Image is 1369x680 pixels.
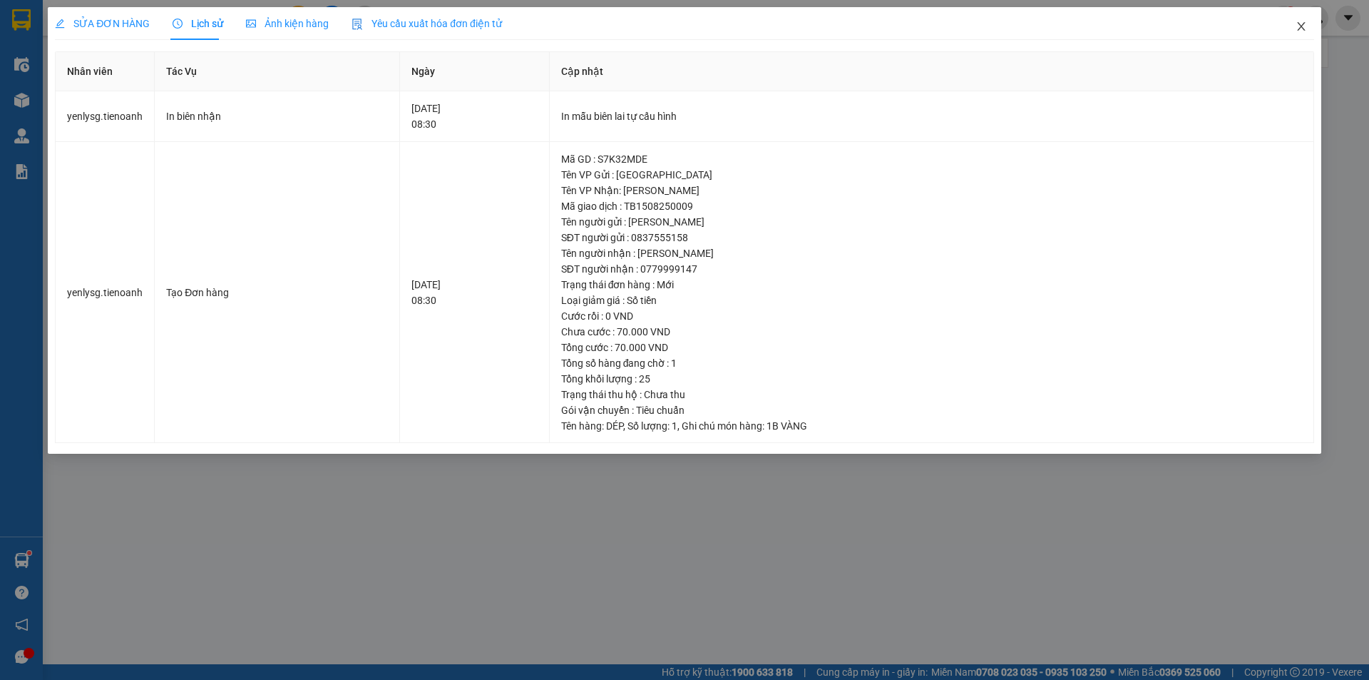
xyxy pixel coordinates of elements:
img: icon [352,19,363,30]
div: Mã giao dịch : TB1508250009 [561,198,1302,214]
div: Trạng thái đơn hàng : Mới [561,277,1302,293]
span: Ảnh kiện hàng [246,18,329,29]
span: clock-circle [173,19,183,29]
span: edit [55,19,65,29]
div: SĐT người gửi : 0837555158 [561,230,1302,245]
button: Close [1281,7,1321,47]
div: Chưa cước : 70.000 VND [561,324,1302,340]
th: Nhân viên [56,52,155,91]
div: Tổng khối lượng : 25 [561,371,1302,387]
div: Tên VP Gửi : [GEOGRAPHIC_DATA] [561,167,1302,183]
div: Loại giảm giá : Số tiền [561,293,1302,308]
span: Lịch sử [173,18,223,29]
div: Tên người gửi : [PERSON_NAME] [561,214,1302,230]
span: SỬA ĐƠN HÀNG [55,18,150,29]
div: Tổng cước : 70.000 VND [561,340,1302,355]
span: Yêu cầu xuất hóa đơn điện tử [352,18,502,29]
div: [DATE] 08:30 [411,101,538,132]
div: Mã GD : S7K32MDE [561,151,1302,167]
div: Tên người nhận : [PERSON_NAME] [561,245,1302,261]
div: [DATE] 08:30 [411,277,538,308]
span: 1B VÀNG [766,420,807,432]
div: In biên nhận [166,108,388,124]
span: DÉP [606,420,623,432]
div: Gói vận chuyển : Tiêu chuẩn [561,402,1302,418]
div: SĐT người nhận : 0779999147 [561,261,1302,277]
span: picture [246,19,256,29]
th: Cập nhật [550,52,1314,91]
th: Ngày [400,52,550,91]
div: Tên hàng: , Số lượng: , Ghi chú món hàng: [561,418,1302,434]
div: In mẫu biên lai tự cấu hình [561,108,1302,124]
div: Cước rồi : 0 VND [561,308,1302,324]
div: Trạng thái thu hộ : Chưa thu [561,387,1302,402]
div: Tạo Đơn hàng [166,285,388,300]
span: 1 [672,420,677,432]
div: Tổng số hàng đang chờ : 1 [561,355,1302,371]
td: yenlysg.tienoanh [56,142,155,444]
div: Tên VP Nhận: [PERSON_NAME] [561,183,1302,198]
td: yenlysg.tienoanh [56,91,155,142]
span: close [1296,21,1307,32]
th: Tác Vụ [155,52,400,91]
